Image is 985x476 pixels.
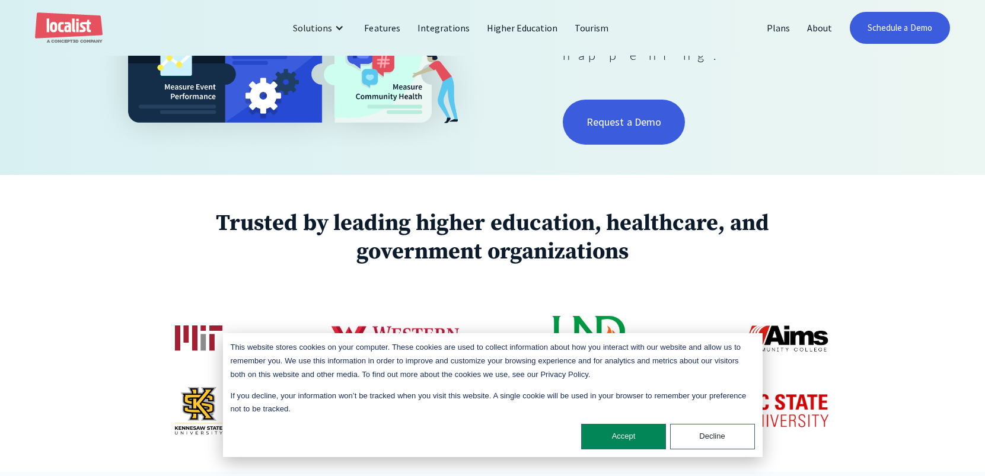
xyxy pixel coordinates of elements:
div: Cookie banner [223,333,763,457]
img: Kennesaw State University logo [175,387,222,435]
a: Schedule a Demo [850,12,950,44]
img: Massachusetts Institute of Technology logo [175,325,222,352]
p: If you decline, your information won’t be tracked when you visit this website. A single cookie wi... [231,389,755,417]
img: NC State University logo [733,385,840,436]
button: Decline [670,424,755,449]
div: Solutions [293,21,332,35]
img: Western Colorado University logo [329,301,461,376]
a: Features [356,14,409,42]
a: Tourism [566,14,617,42]
img: Aims Community College logo [744,315,829,362]
img: University of North Dakota logo [552,315,629,362]
a: Integrations [409,14,479,42]
strong: Trusted by leading higher education, healthcare, and government organizations [216,209,769,266]
a: Higher Education [479,14,567,42]
a: Request a Demo [563,100,685,145]
p: This website stores cookies on your computer. These cookies are used to collect information about... [231,341,755,381]
div: Solutions [284,14,356,42]
a: About [799,14,841,42]
button: Accept [581,424,666,449]
a: Plans [758,14,799,42]
a: home [35,12,103,44]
